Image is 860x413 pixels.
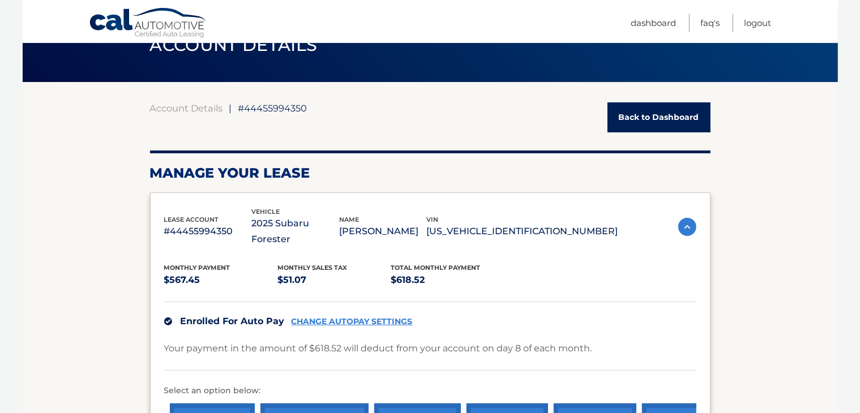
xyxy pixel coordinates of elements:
span: ACCOUNT DETAILS [150,35,318,55]
a: Logout [745,14,772,32]
span: vehicle [251,208,280,216]
img: accordion-active.svg [678,218,696,236]
span: Monthly Payment [164,264,230,272]
p: #44455994350 [164,223,252,239]
p: Select an option below: [164,384,696,398]
p: $618.52 [391,272,505,288]
a: Back to Dashboard [607,102,711,132]
a: Cal Automotive [89,7,208,40]
p: $51.07 [277,272,391,288]
span: Total Monthly Payment [391,264,481,272]
span: lease account [164,216,219,223]
span: #44455994350 [238,102,307,114]
p: $567.45 [164,272,278,288]
span: vin [427,216,439,223]
a: Account Details [150,102,223,114]
span: name [339,216,359,223]
p: Your payment in the amount of $618.52 will deduct from your account on day 8 of each month. [164,341,592,356]
a: Dashboard [631,14,677,32]
p: [PERSON_NAME] [339,223,427,239]
span: | [229,102,232,114]
p: 2025 Subaru Forester [251,216,339,247]
h2: Manage Your Lease [150,165,711,182]
span: Monthly sales Tax [277,264,347,272]
a: FAQ's [701,14,720,32]
p: [US_VEHICLE_IDENTIFICATION_NUMBER] [427,223,618,239]
a: CHANGE AUTOPAY SETTINGS [292,317,413,326]
span: Enrolled For Auto Pay [181,316,285,326]
img: check.svg [164,317,172,325]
